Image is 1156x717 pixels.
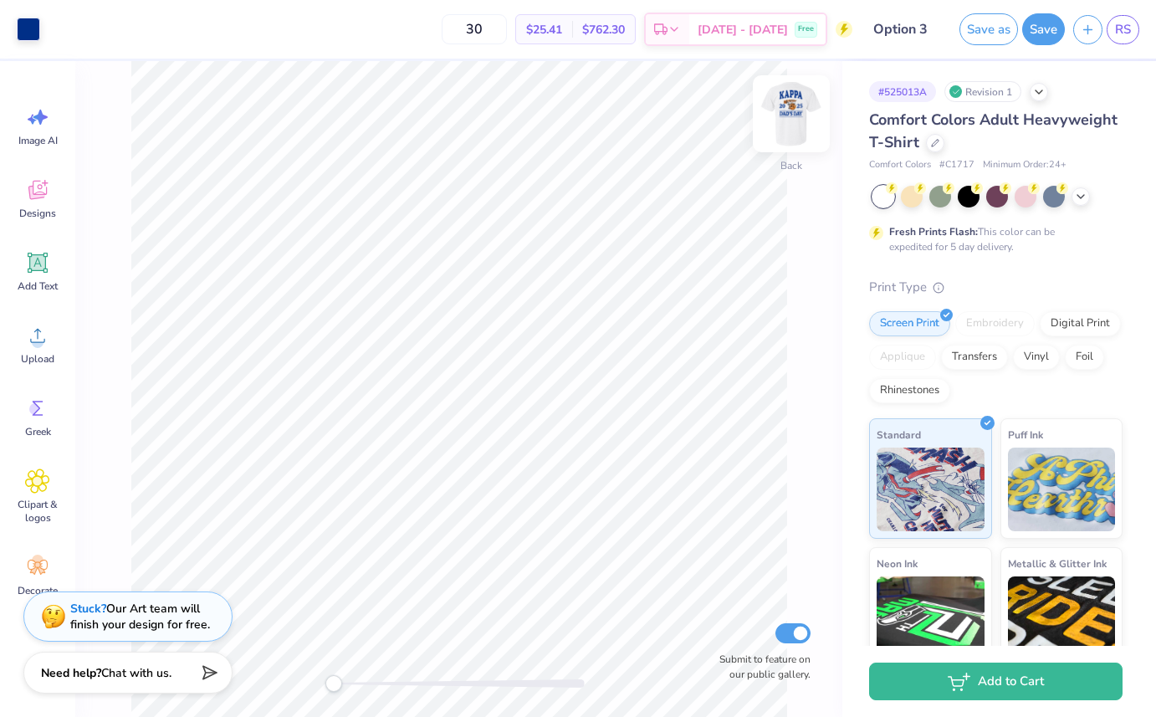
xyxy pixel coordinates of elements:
span: Add Text [18,279,58,293]
img: Puff Ink [1008,448,1116,531]
input: Untitled Design [861,13,943,46]
div: Transfers [941,345,1008,370]
div: Digital Print [1040,311,1121,336]
div: Accessibility label [325,675,342,692]
img: Metallic & Glitter Ink [1008,576,1116,660]
div: Rhinestones [869,378,950,403]
div: Vinyl [1013,345,1060,370]
span: Comfort Colors Adult Heavyweight T-Shirt [869,110,1118,152]
a: RS [1107,15,1139,44]
button: Add to Cart [869,663,1123,700]
input: – – [442,14,507,44]
div: Embroidery [955,311,1035,336]
span: Chat with us. [101,665,171,681]
div: Screen Print [869,311,950,336]
button: Save as [959,13,1018,45]
span: $762.30 [582,21,625,38]
span: RS [1115,20,1131,39]
strong: Need help? [41,665,101,681]
span: Greek [25,425,51,438]
span: Puff Ink [1008,426,1043,443]
strong: Fresh Prints Flash: [889,225,978,238]
span: Decorate [18,584,58,597]
span: Standard [877,426,921,443]
span: Image AI [18,134,58,147]
label: Submit to feature on our public gallery. [710,652,811,682]
div: Foil [1065,345,1104,370]
span: Metallic & Glitter Ink [1008,555,1107,572]
button: Save [1022,13,1065,45]
span: [DATE] - [DATE] [698,21,788,38]
div: Our Art team will finish your design for free. [70,601,210,632]
span: # C1717 [939,158,974,172]
strong: Stuck? [70,601,106,617]
div: This color can be expedited for 5 day delivery. [889,224,1095,254]
span: Upload [21,352,54,366]
span: Free [798,23,814,35]
span: Clipart & logos [10,498,65,525]
div: Back [780,158,802,173]
div: Applique [869,345,936,370]
img: Back [758,80,825,147]
span: $25.41 [526,21,562,38]
img: Standard [877,448,985,531]
div: Print Type [869,278,1123,297]
span: Designs [19,207,56,220]
span: Minimum Order: 24 + [983,158,1066,172]
span: Neon Ink [877,555,918,572]
img: Neon Ink [877,576,985,660]
div: Revision 1 [944,81,1021,102]
span: Comfort Colors [869,158,931,172]
div: # 525013A [869,81,936,102]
